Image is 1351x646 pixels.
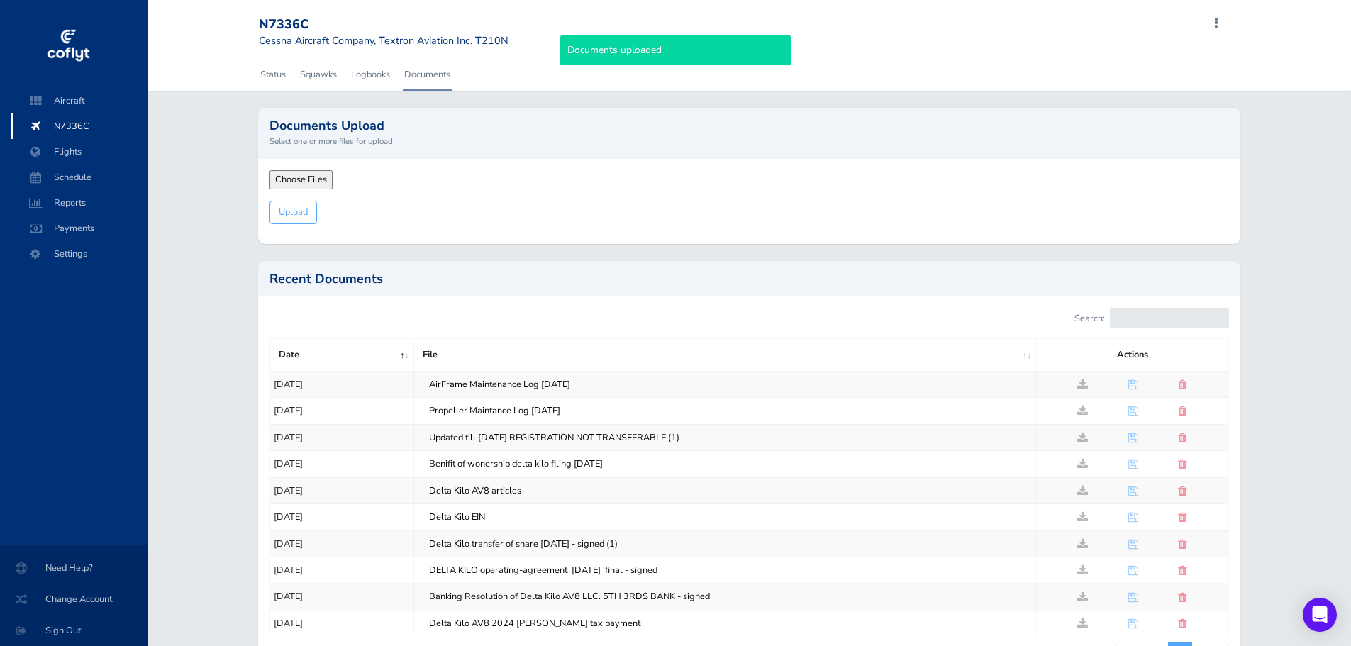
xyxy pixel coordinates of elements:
[269,201,317,224] input: Upload
[299,59,338,90] a: Squawks
[1303,598,1337,632] div: Open Intercom Messenger
[259,59,287,90] a: Status
[26,190,133,216] span: Reports
[1074,308,1228,328] label: Search:
[45,25,91,67] img: coflyt logo
[17,586,130,612] span: Change Account
[270,610,414,636] td: [DATE]
[403,59,452,90] a: Documents
[17,618,130,643] span: Sign Out
[270,339,414,371] th: Date: activate to sort column descending
[270,477,414,503] td: [DATE]
[270,371,414,397] td: [DATE]
[270,504,414,530] td: [DATE]
[26,88,133,113] span: Aircraft
[560,35,791,65] div: Documents uploaded
[269,119,1228,132] h2: Documents Upload
[259,33,508,48] small: Cessna Aircraft Company, Textron Aviation Inc. T210N
[17,555,130,581] span: Need Help?
[26,216,133,241] span: Payments
[26,165,133,190] span: Schedule
[270,530,414,557] td: [DATE]
[270,557,414,584] td: [DATE]
[26,113,133,139] span: N7336C
[1110,308,1229,328] input: Search:
[414,339,1037,371] th: File: activate to sort column ascending
[270,398,414,424] td: [DATE]
[269,135,1228,147] small: Select one or more files for upload
[26,139,133,165] span: Flights
[350,59,391,90] a: Logbooks
[1036,339,1228,371] th: Actions
[270,451,414,477] td: [DATE]
[269,272,1228,285] h2: Recent Documents
[26,241,133,267] span: Settings
[270,424,414,450] td: [DATE]
[259,17,508,33] div: N7336C
[270,584,414,610] td: [DATE]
